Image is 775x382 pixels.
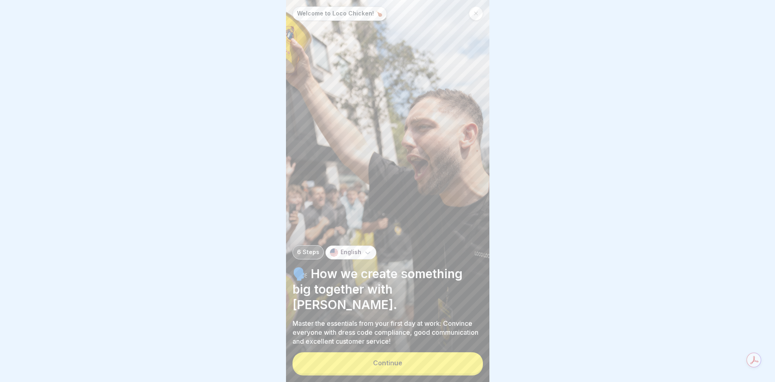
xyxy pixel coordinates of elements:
div: Continue [373,359,402,367]
p: Master the essentials from your first day at work: Convince everyone with dress code compliance, ... [293,319,483,346]
img: us.svg [330,248,338,257]
p: English [341,249,361,256]
button: Continue [293,352,483,373]
p: 6 Steps [297,249,319,256]
p: Welcome to Loco Chicken! 🍗 [297,10,382,17]
p: 🗣️ How we create something big together with [PERSON_NAME]. [293,266,483,312]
